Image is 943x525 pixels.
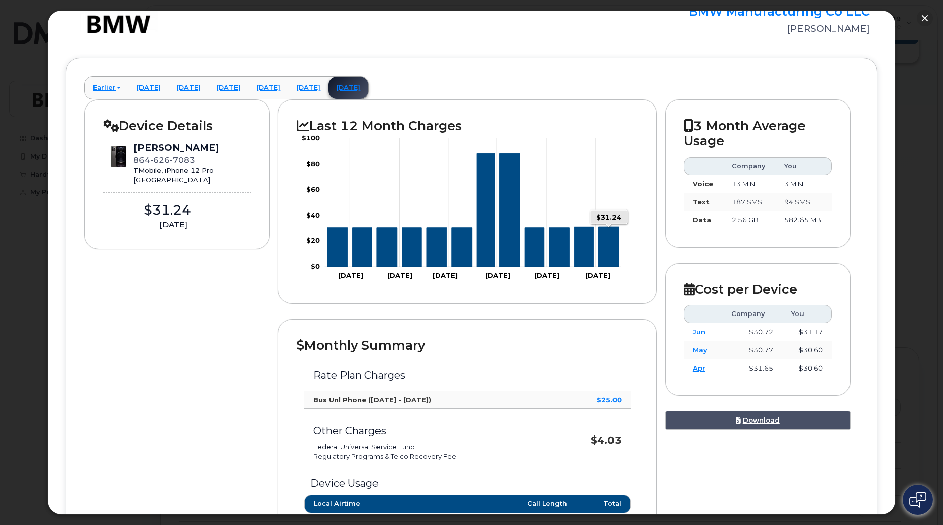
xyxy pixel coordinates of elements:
strong: $25.00 [597,396,622,404]
strong: Bus Unl Phone ([DATE] - [DATE]) [313,396,431,404]
img: Open chat [909,492,926,508]
th: Call Length [440,495,576,513]
h3: Other Charges [313,425,545,436]
li: Regulatory Programs & Telco Recovery Fee [313,452,545,461]
strong: $4.03 [591,434,622,446]
a: Download [665,411,851,430]
th: Total [576,495,631,513]
li: Federal Universal Service Fund [313,442,545,452]
th: Local Airtime [304,495,440,513]
h3: Device Usage [304,478,631,489]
